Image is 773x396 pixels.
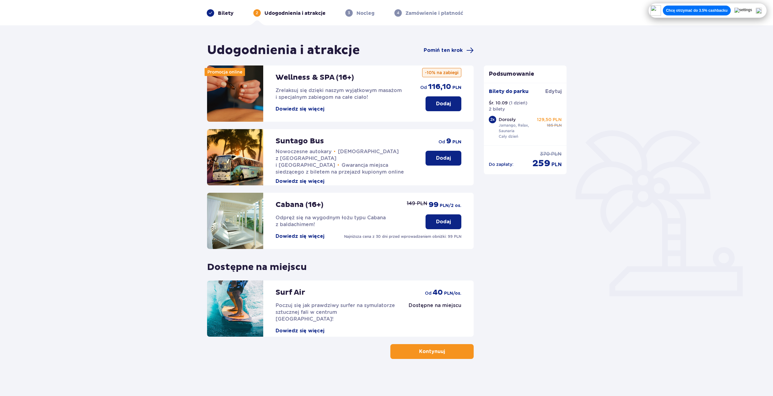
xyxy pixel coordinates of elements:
[276,178,324,185] button: Dowiedz się więcej
[276,137,324,146] p: Suntago Bus
[348,10,350,16] p: 3
[407,200,427,207] p: 149 PLN
[405,10,463,17] p: Zamówienie i płatność
[397,10,399,16] p: 4
[422,68,461,77] p: -10% na zabiegi
[276,327,324,334] button: Dowiedz się więcej
[551,161,562,168] p: PLN
[424,47,474,54] a: Pomiń ten krok
[420,84,427,91] p: od
[540,151,550,158] p: 370
[264,10,326,17] p: Udogodnienia i atrakcje
[356,10,375,17] p: Nocleg
[276,233,324,240] button: Dowiedz się więcej
[276,288,305,297] p: Surf Air
[499,123,539,134] p: Jamango, Relax, Saunaria
[425,290,431,296] p: od
[419,348,445,355] p: Kontynuuj
[207,256,307,273] p: Dostępne na miejscu
[509,100,527,106] p: ( 1 dzień )
[438,139,445,145] p: od
[276,215,386,227] span: Odpręż się na wygodnym łożu typu Cabana z baldachimem!
[390,344,474,359] button: Kontynuuj
[436,155,451,162] p: Dodaj
[554,123,562,128] p: PLN
[276,200,323,209] p: Cabana (16+)
[276,87,402,100] span: Zrelaksuj się dzięki naszym wyjątkowym masażom i specjalnym zabiegom na całe ciało!
[276,73,354,82] p: Wellness & SPA (16+)
[489,106,505,112] p: 2 bilety
[499,134,518,139] p: Cały dzień
[338,162,339,168] span: •
[207,193,263,249] img: attraction
[452,85,461,91] p: PLN
[334,149,336,155] span: •
[256,10,258,16] p: 2
[489,116,496,123] div: 2 x
[489,88,529,95] p: Bilety do parku
[409,302,461,309] p: Dostępne na miejscu
[545,88,562,95] a: Edytuj
[484,70,567,78] p: Podsumowanie
[537,116,562,123] p: 129,50 PLN
[499,116,516,123] p: Dorosły
[489,161,513,167] p: Do zapłaty :
[440,203,461,209] p: PLN /2 os.
[446,137,451,146] p: 9
[426,151,461,166] button: Dodaj
[444,290,461,297] p: PLN /os.
[207,65,263,122] img: attraction
[276,302,395,322] span: Poczuj się jak prawdziwy surfer na symulatorze sztucznej fali w centrum [GEOGRAPHIC_DATA]!
[276,149,399,168] span: [DEMOGRAPHIC_DATA] z [GEOGRAPHIC_DATA] i [GEOGRAPHIC_DATA]
[428,82,451,91] p: 116,10
[207,280,263,337] img: attraction
[276,106,324,112] button: Dowiedz się więcej
[218,10,234,17] p: Bilety
[429,200,438,209] p: 99
[547,123,553,128] p: 185
[532,158,550,169] p: 259
[551,151,562,158] p: PLN
[205,68,245,76] div: Promocja online
[436,100,451,107] p: Dodaj
[424,47,463,54] span: Pomiń ten krok
[452,139,461,145] p: PLN
[207,129,263,185] img: attraction
[276,149,331,154] span: Nowoczesne autokary
[426,96,461,111] button: Dodaj
[207,43,360,58] h1: Udogodnienia i atrakcje
[426,214,461,229] button: Dodaj
[433,288,443,297] p: 40
[489,100,508,106] p: Śr. 10.09
[344,234,461,239] p: Najniższa cena z 30 dni przed wprowadzeniem obniżki: 99 PLN
[436,218,451,225] p: Dodaj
